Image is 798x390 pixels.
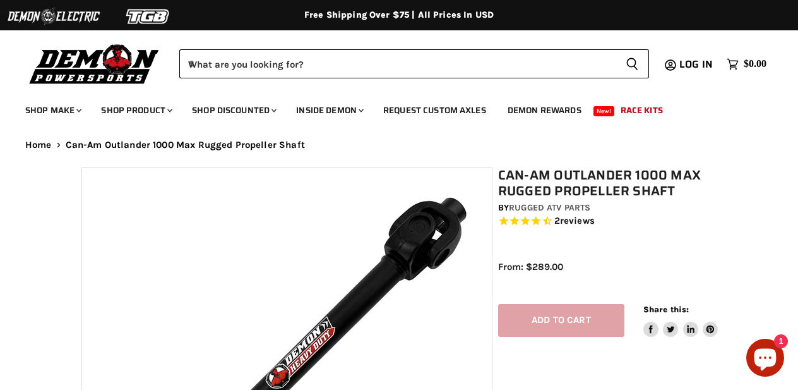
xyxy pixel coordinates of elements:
[16,92,763,123] ul: Main menu
[6,4,101,28] img: Demon Electric Logo 2
[66,140,305,150] span: Can-Am Outlander 1000 Max Rugged Propeller Shaft
[498,261,563,272] span: From: $289.00
[498,168,722,199] h1: Can-Am Outlander 1000 Max Rugged Propeller Shaft
[643,304,718,338] aside: Share this:
[374,97,496,123] a: Request Custom Axles
[593,106,615,116] span: New!
[744,58,766,70] span: $0.00
[92,97,180,123] a: Shop Product
[498,97,591,123] a: Demon Rewards
[182,97,284,123] a: Shop Discounted
[179,49,616,78] input: When autocomplete results are available use up and down arrows to review and enter to select
[101,4,196,28] img: TGB Logo 2
[674,59,720,70] a: Log in
[679,56,713,72] span: Log in
[498,201,722,215] div: by
[611,97,672,123] a: Race Kits
[498,215,722,228] span: Rated 4.5 out of 5 stars 2 reviews
[287,97,371,123] a: Inside Demon
[25,41,164,86] img: Demon Powersports
[509,202,590,213] a: Rugged ATV Parts
[560,216,595,227] span: reviews
[554,216,595,227] span: 2 reviews
[643,305,689,314] span: Share this:
[16,97,89,123] a: Shop Make
[742,339,788,380] inbox-online-store-chat: Shopify online store chat
[25,140,52,150] a: Home
[720,55,773,73] a: $0.00
[179,49,649,78] form: Product
[616,49,649,78] button: Search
